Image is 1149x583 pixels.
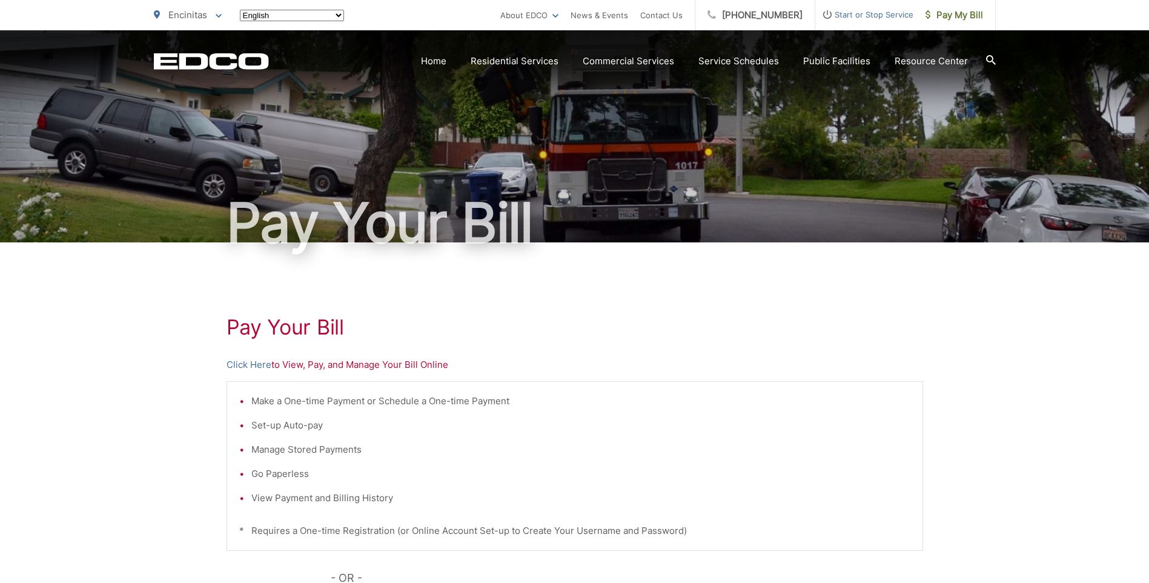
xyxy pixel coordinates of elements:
a: EDCD logo. Return to the homepage. [154,53,269,70]
a: Contact Us [640,8,683,22]
a: Service Schedules [698,54,779,68]
li: View Payment and Billing History [251,491,910,505]
a: About EDCO [500,8,558,22]
a: Resource Center [895,54,968,68]
h1: Pay Your Bill [227,315,923,339]
select: Select a language [240,10,344,21]
li: Make a One-time Payment or Schedule a One-time Payment [251,394,910,408]
a: Home [421,54,446,68]
a: Residential Services [471,54,558,68]
a: News & Events [571,8,628,22]
li: Go Paperless [251,467,910,481]
li: Set-up Auto-pay [251,418,910,433]
span: Pay My Bill [925,8,983,22]
span: Encinitas [168,9,207,21]
li: Manage Stored Payments [251,442,910,457]
a: Commercial Services [583,54,674,68]
h1: Pay Your Bill [154,193,996,253]
a: Click Here [227,358,271,372]
a: Public Facilities [803,54,870,68]
p: * Requires a One-time Registration (or Online Account Set-up to Create Your Username and Password) [239,524,910,538]
p: to View, Pay, and Manage Your Bill Online [227,358,923,372]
